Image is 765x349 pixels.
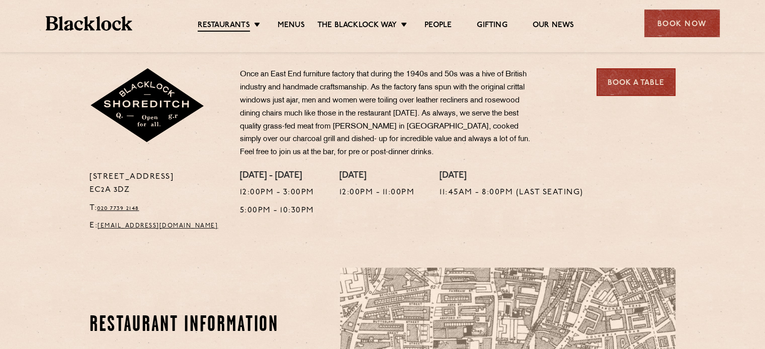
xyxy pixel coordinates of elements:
[90,202,225,215] p: T:
[240,68,537,159] p: Once an East End furniture factory that during the 1940s and 50s was a hive of British industry a...
[440,186,583,199] p: 11:45am - 8:00pm (Last seating)
[440,171,583,182] h4: [DATE]
[98,223,218,229] a: [EMAIL_ADDRESS][DOMAIN_NAME]
[90,68,206,144] img: Shoreditch-stamp-v2-default.svg
[198,21,250,32] a: Restaurants
[317,21,397,31] a: The Blacklock Way
[339,171,415,182] h4: [DATE]
[240,171,314,182] h4: [DATE] - [DATE]
[90,219,225,232] p: E:
[644,10,720,37] div: Book Now
[240,204,314,217] p: 5:00pm - 10:30pm
[424,21,452,31] a: People
[240,186,314,199] p: 12:00pm - 3:00pm
[339,186,415,199] p: 12:00pm - 11:00pm
[46,16,133,31] img: BL_Textured_Logo-footer-cropped.svg
[97,205,139,211] a: 020 7739 2148
[533,21,574,31] a: Our News
[90,171,225,197] p: [STREET_ADDRESS] EC2A 3DZ
[90,313,282,338] h2: Restaurant Information
[597,68,675,96] a: Book a Table
[278,21,305,31] a: Menus
[477,21,507,31] a: Gifting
